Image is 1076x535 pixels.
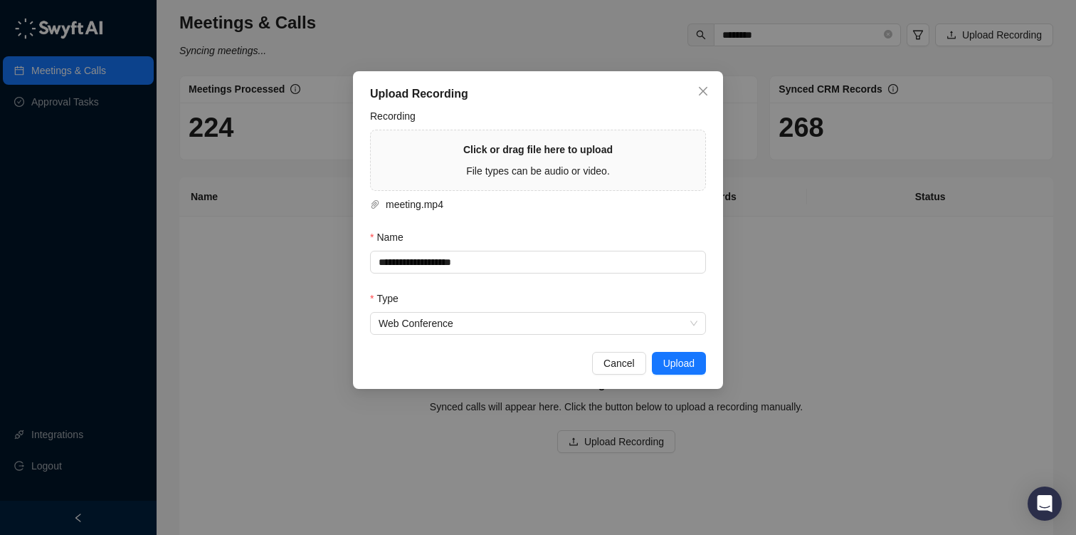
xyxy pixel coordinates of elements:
[466,165,610,177] span: File types can be audio or video.
[652,352,706,375] button: Upload
[1028,487,1062,521] div: Open Intercom Messenger
[380,197,689,212] span: meeting.mp4
[370,199,380,209] span: paper-clip
[463,144,613,155] strong: Click or drag file here to upload
[370,85,706,103] div: Upload Recording
[592,352,646,375] button: Cancel
[370,108,426,124] label: Recording
[370,291,408,306] label: Type
[370,251,706,274] input: Name Name
[370,229,413,245] label: Name
[379,313,697,334] span: Web Conference
[371,130,705,190] span: Click or drag file here to uploadFile types can be audio or video.
[663,355,695,371] span: Upload
[692,80,714,103] button: Close
[697,85,709,97] span: close
[603,355,635,371] span: Cancel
